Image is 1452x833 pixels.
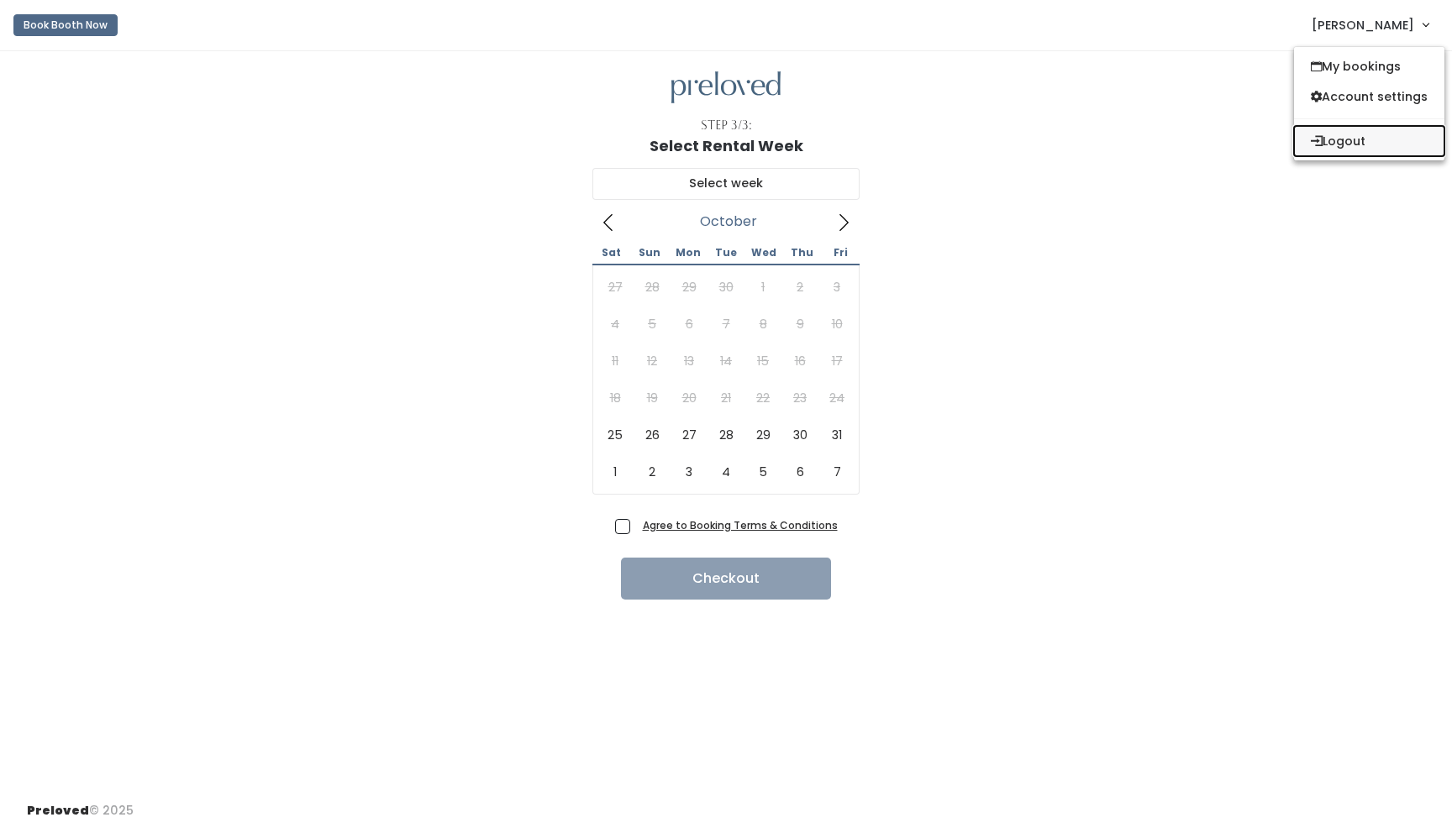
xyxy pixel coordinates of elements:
span: October 27, 2025 [671,416,708,453]
span: October 25, 2025 [597,416,634,453]
span: Sat [592,248,630,258]
button: Logout [1294,126,1444,156]
span: November 4, 2025 [708,453,744,490]
a: Book Booth Now [13,7,118,44]
span: Mon [669,248,707,258]
div: © 2025 [27,788,134,820]
span: Fri [822,248,860,258]
div: Step 3/3: [701,117,752,134]
input: Select week [592,168,860,200]
a: My bookings [1294,51,1444,81]
span: Tue [707,248,744,258]
span: October 29, 2025 [744,416,781,453]
button: Checkout [621,558,831,600]
span: Preloved [27,802,89,819]
span: Sun [630,248,668,258]
span: Thu [783,248,821,258]
a: [PERSON_NAME] [1295,7,1445,43]
span: [PERSON_NAME] [1312,16,1414,34]
span: Wed [745,248,783,258]
span: November 6, 2025 [781,453,818,490]
span: October 31, 2025 [818,416,855,453]
a: Agree to Booking Terms & Conditions [643,518,838,532]
img: preloved logo [671,71,781,104]
button: Book Booth Now [13,14,118,36]
a: Account settings [1294,81,1444,112]
span: November 3, 2025 [671,453,708,490]
h1: Select Rental Week [650,138,803,155]
span: October 28, 2025 [708,416,744,453]
span: November 5, 2025 [744,453,781,490]
span: October [700,218,757,225]
span: October 26, 2025 [634,416,671,453]
span: October 30, 2025 [781,416,818,453]
span: November 2, 2025 [634,453,671,490]
span: November 7, 2025 [818,453,855,490]
span: November 1, 2025 [597,453,634,490]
